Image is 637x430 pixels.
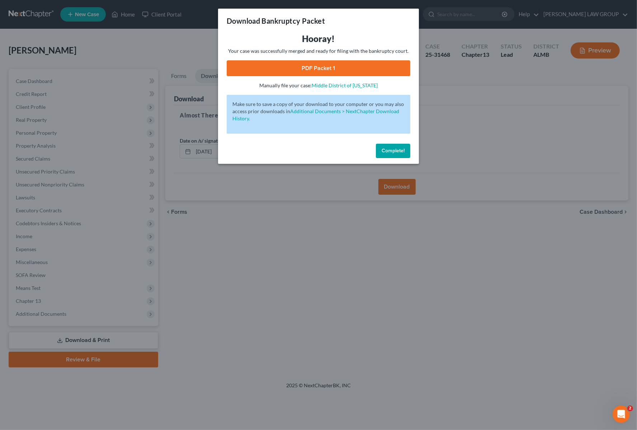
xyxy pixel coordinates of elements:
[227,47,410,55] p: Your case was successfully merged and ready for filing with the bankruptcy court.
[227,60,410,76] a: PDF Packet 1
[227,33,410,45] h3: Hooray!
[232,108,399,121] a: Additional Documents > NextChapter Download History.
[227,82,410,89] p: Manually file your case:
[376,144,410,158] button: Complete!
[382,148,405,154] span: Complete!
[232,101,405,122] p: Make sure to save a copy of your download to your computer or you may also access prior downloads in
[312,82,378,88] a: Middle District of [US_STATE]
[627,406,633,411] span: 2
[613,406,630,423] iframe: Intercom live chat
[227,16,325,26] h3: Download Bankruptcy Packet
